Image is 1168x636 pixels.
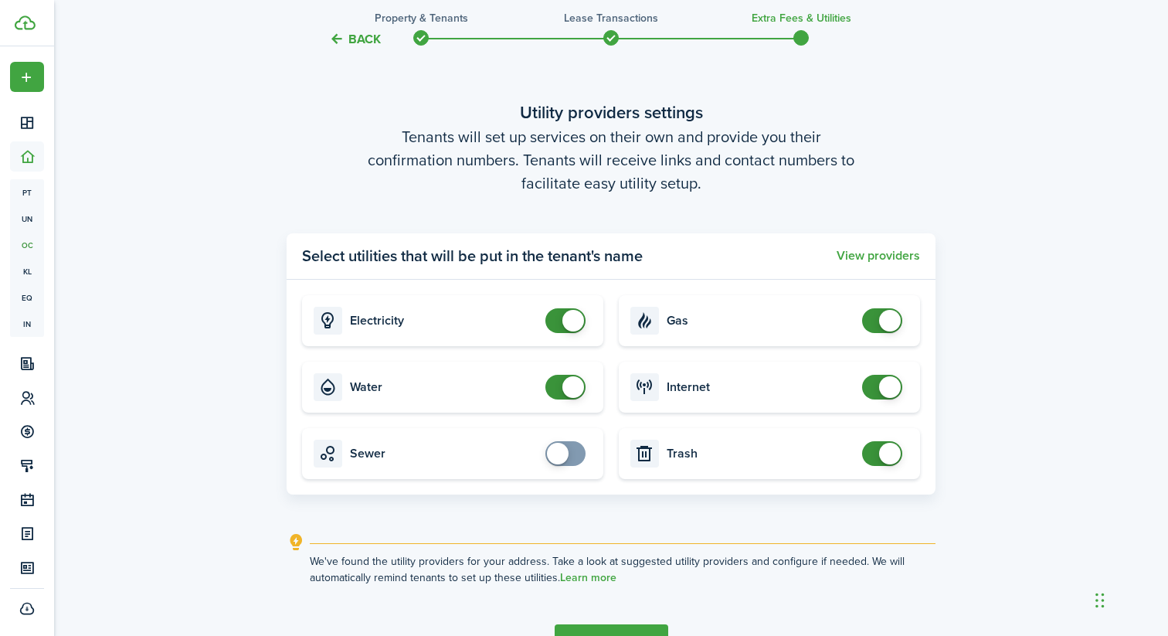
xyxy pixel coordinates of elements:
a: kl [10,258,44,284]
card-title: Sewer [350,447,538,461]
a: Learn more [560,572,616,584]
wizard-step-header-title: Utility providers settings [287,100,935,125]
div: Drag [1095,577,1105,624]
card-title: Trash [667,447,854,461]
a: un [10,206,44,232]
img: TenantCloud [15,15,36,30]
wizard-step-header-description: Tenants will set up services on their own and provide you their confirmation numbers. Tenants wil... [287,125,935,195]
panel-main-title: Select utilities that will be put in the tenant's name [302,244,643,267]
h3: Property & Tenants [375,10,468,26]
a: eq [10,284,44,311]
a: in [10,311,44,337]
a: pt [10,179,44,206]
card-title: Gas [667,314,854,328]
card-title: Water [350,380,538,394]
card-title: Electricity [350,314,538,328]
iframe: Chat Widget [1091,562,1168,636]
h3: Lease Transactions [564,10,658,26]
button: View providers [837,249,920,263]
explanation-description: We've found the utility providers for your address. Take a look at suggested utility providers an... [310,553,935,586]
h3: Extra fees & Utilities [752,10,851,26]
a: oc [10,232,44,258]
button: Open menu [10,62,44,92]
i: outline [287,533,306,552]
card-title: Internet [667,380,854,394]
button: Back [329,31,381,47]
